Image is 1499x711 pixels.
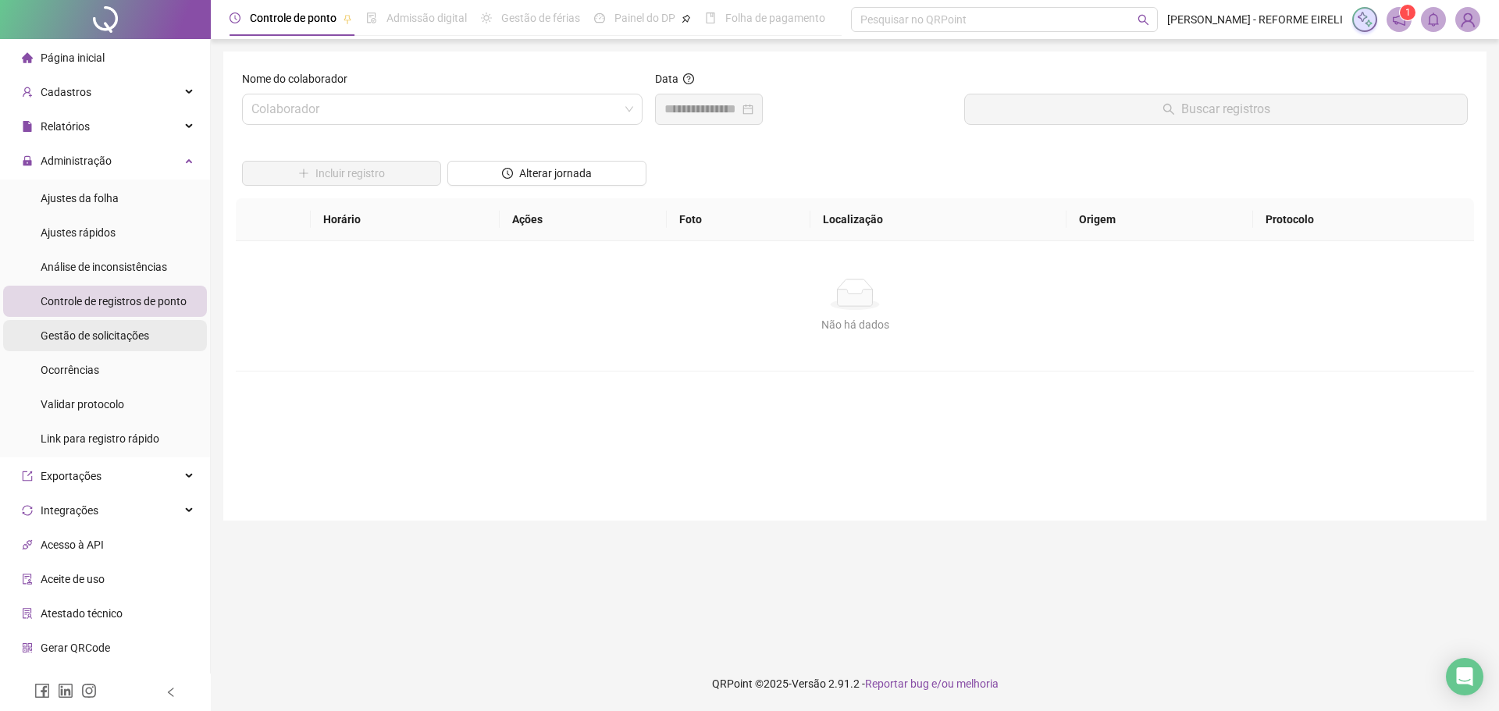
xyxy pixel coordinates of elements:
[22,642,33,653] span: qrcode
[964,94,1468,125] button: Buscar registros
[501,12,580,24] span: Gestão de férias
[230,12,240,23] span: clock-circle
[1426,12,1440,27] span: bell
[22,574,33,585] span: audit
[22,52,33,63] span: home
[1066,198,1252,241] th: Origem
[500,198,667,241] th: Ações
[1446,658,1483,695] div: Open Intercom Messenger
[683,73,694,84] span: question-circle
[41,192,119,204] span: Ajustes da folha
[22,471,33,482] span: export
[41,607,123,620] span: Atestado técnico
[41,398,124,411] span: Validar protocolo
[682,14,691,23] span: pushpin
[41,573,105,585] span: Aceite de uso
[343,14,352,23] span: pushpin
[481,12,492,23] span: sun
[1356,11,1373,28] img: sparkle-icon.fc2bf0ac1784a2077858766a79e2daf3.svg
[1400,5,1415,20] sup: 1
[34,683,50,699] span: facebook
[22,539,33,550] span: api
[519,165,592,182] span: Alterar jornada
[1456,8,1479,31] img: 70416
[502,168,513,179] span: clock-circle
[22,505,33,516] span: sync
[41,261,167,273] span: Análise de inconsistências
[41,120,90,133] span: Relatórios
[1392,12,1406,27] span: notification
[41,504,98,517] span: Integrações
[865,677,999,690] span: Reportar bug e/ou melhoria
[1138,14,1149,26] span: search
[1167,11,1343,28] span: [PERSON_NAME] - REFORME EIRELI
[242,161,441,186] button: Incluir registro
[41,364,99,376] span: Ocorrências
[22,155,33,166] span: lock
[705,12,716,23] span: book
[792,677,826,690] span: Versão
[447,161,646,186] button: Alterar jornada
[1405,7,1411,18] span: 1
[41,52,105,64] span: Página inicial
[447,169,646,181] a: Alterar jornada
[1253,198,1474,241] th: Protocolo
[41,432,159,445] span: Link para registro rápido
[58,683,73,699] span: linkedin
[211,656,1499,711] footer: QRPoint © 2025 - 2.91.2 -
[667,198,810,241] th: Foto
[725,12,825,24] span: Folha de pagamento
[166,687,176,698] span: left
[810,198,1067,241] th: Localização
[41,470,101,482] span: Exportações
[655,73,678,85] span: Data
[41,329,149,342] span: Gestão de solicitações
[242,70,358,87] label: Nome do colaborador
[255,316,1455,333] div: Não há dados
[41,642,110,654] span: Gerar QRCode
[250,12,336,24] span: Controle de ponto
[41,155,112,167] span: Administração
[386,12,467,24] span: Admissão digital
[22,608,33,619] span: solution
[41,539,104,551] span: Acesso à API
[366,12,377,23] span: file-done
[22,121,33,132] span: file
[614,12,675,24] span: Painel do DP
[22,87,33,98] span: user-add
[41,295,187,308] span: Controle de registros de ponto
[41,226,116,239] span: Ajustes rápidos
[41,86,91,98] span: Cadastros
[81,683,97,699] span: instagram
[594,12,605,23] span: dashboard
[311,198,499,241] th: Horário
